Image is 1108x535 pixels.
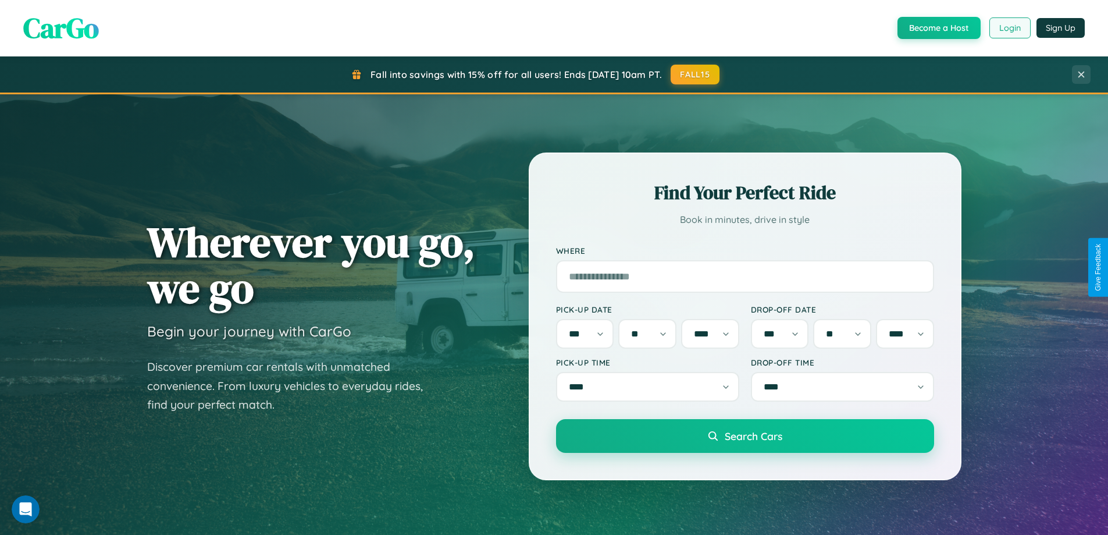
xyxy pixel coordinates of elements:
button: Login [989,17,1031,38]
label: Drop-off Date [751,304,934,314]
span: Fall into savings with 15% off for all users! Ends [DATE] 10am PT. [370,69,662,80]
span: Search Cars [725,430,782,442]
h3: Begin your journey with CarGo [147,323,351,340]
span: CarGo [23,9,99,47]
button: Search Cars [556,419,934,453]
button: Sign Up [1036,18,1085,38]
label: Drop-off Time [751,357,934,367]
h2: Find Your Perfect Ride [556,180,934,206]
button: FALL15 [671,65,719,84]
p: Book in minutes, drive in style [556,211,934,228]
button: Become a Host [897,17,981,39]
div: Give Feedback [1094,244,1102,291]
label: Where [556,246,934,256]
label: Pick-up Time [556,357,739,367]
iframe: Intercom live chat [12,495,40,523]
p: Discover premium car rentals with unmatched convenience. From luxury vehicles to everyday rides, ... [147,357,438,414]
h1: Wherever you go, we go [147,219,475,311]
label: Pick-up Date [556,304,739,314]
